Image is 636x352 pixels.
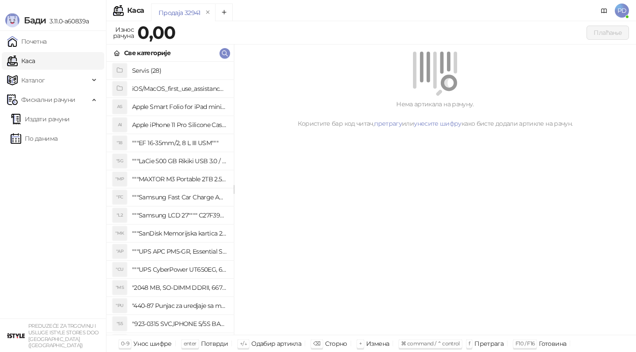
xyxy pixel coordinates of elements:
[46,17,89,25] span: 3.11.0-a60839a
[132,136,227,150] h4: """EF 16-35mm/2, 8 L III USM"""
[113,154,127,168] div: "5G
[124,48,170,58] div: Све категорије
[132,226,227,240] h4: """SanDisk Memorijska kartica 256GB microSDXC sa SD adapterom SDSQXA1-256G-GN6MA - Extreme PLUS, ...
[240,340,247,347] span: ↑/↓
[359,340,362,347] span: +
[201,338,228,349] div: Потврди
[133,338,172,349] div: Унос шифре
[7,327,25,345] img: 64x64-companyLogo-77b92cf4-9946-4f36-9751-bf7bb5fd2c7d.png
[366,338,389,349] div: Измена
[132,281,227,295] h4: "2048 MB, SO-DIMM DDRII, 667 MHz, Napajanje 1,8 0,1 V, Latencija CL5"
[113,244,127,258] div: "AP
[132,317,227,331] h4: "923-0315 SVC,IPHONE 5/5S BATTERY REMOVAL TRAY Držač za iPhone sa kojim se otvara display
[132,262,227,277] h4: """UPS CyberPower UT650EG, 650VA/360W , line-int., s_uko, desktop"""
[132,208,227,222] h4: """Samsung LCD 27"""" C27F390FHUXEN"""
[113,226,127,240] div: "MK
[7,33,47,50] a: Почетна
[137,22,175,43] strong: 0,00
[113,100,127,114] div: AS
[374,120,402,127] a: претрагу
[132,172,227,186] h4: """MAXTOR M3 Portable 2TB 2.5"""" crni eksterni hard disk HX-M201TCB/GM"""
[615,4,629,18] span: PD
[132,154,227,168] h4: """LaCie 500 GB Rikiki USB 3.0 / Ultra Compact & Resistant aluminum / USB 3.0 / 2.5"""""""
[469,340,470,347] span: f
[127,7,144,14] div: Каса
[113,262,127,277] div: "CU
[132,299,227,313] h4: "440-87 Punjac za uredjaje sa micro USB portom 4/1, Stand."
[313,340,320,347] span: ⌫
[113,118,127,132] div: AI
[113,208,127,222] div: "L2
[414,120,462,127] a: унесите шифру
[132,244,227,258] h4: """UPS APC PM5-GR, Essential Surge Arrest,5 utic_nica"""
[474,338,503,349] div: Претрага
[113,299,127,313] div: "PU
[539,338,566,349] div: Готовина
[7,52,35,70] a: Каса
[121,340,129,347] span: 0-9
[132,64,227,78] h4: Servis (28)
[24,15,46,26] span: Бади
[11,110,70,128] a: Издати рачуни
[587,26,629,40] button: Плаћање
[202,9,214,16] button: remove
[132,118,227,132] h4: Apple iPhone 11 Pro Silicone Case - Black
[245,99,625,128] div: Нема артикала на рачуну. Користите бар код читач, или како бисте додали артикле на рачун.
[113,136,127,150] div: "18
[5,13,19,27] img: Logo
[113,172,127,186] div: "MP
[11,130,57,147] a: По данима
[215,4,233,21] button: Add tab
[111,24,136,41] div: Износ рачуна
[159,8,201,18] div: Продаја 32941
[132,190,227,204] h4: """Samsung Fast Car Charge Adapter, brzi auto punja_, boja crna"""
[21,71,45,89] span: Каталог
[597,4,611,18] a: Документација
[251,338,301,349] div: Одабир артикла
[113,190,127,204] div: "FC
[113,317,127,331] div: "S5
[132,100,227,114] h4: Apple Smart Folio for iPad mini (A17 Pro) - Sage
[515,340,534,347] span: F10 / F16
[113,281,127,295] div: "MS
[132,82,227,96] h4: iOS/MacOS_first_use_assistance (4)
[106,62,234,335] div: grid
[325,338,347,349] div: Сторно
[184,340,197,347] span: enter
[401,340,460,347] span: ⌘ command / ⌃ control
[28,323,99,348] small: PREDUZEĆE ZA TRGOVINU I USLUGE ISTYLE STORES DOO [GEOGRAPHIC_DATA] ([GEOGRAPHIC_DATA])
[21,91,75,109] span: Фискални рачуни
